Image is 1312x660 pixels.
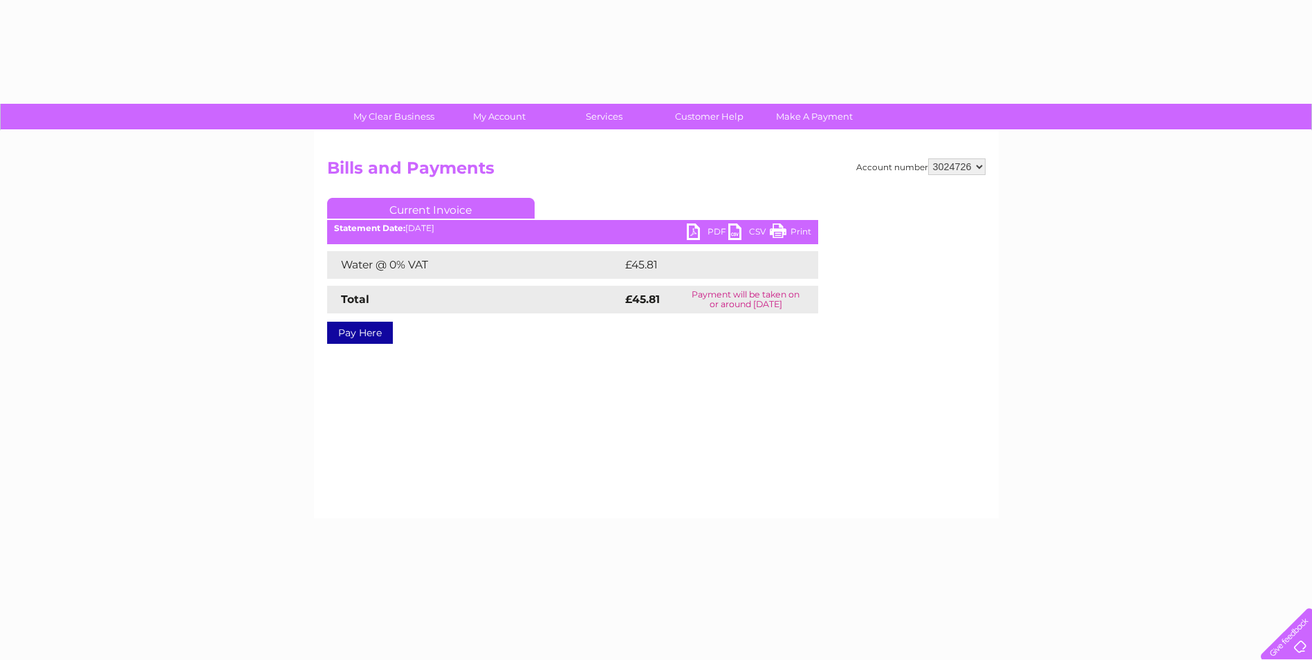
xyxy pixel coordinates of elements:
a: Customer Help [652,104,766,129]
a: Make A Payment [757,104,871,129]
td: Payment will be taken on or around [DATE] [674,286,818,313]
a: Pay Here [327,322,393,344]
h2: Bills and Payments [327,158,986,185]
a: My Account [442,104,556,129]
a: PDF [687,223,728,244]
b: Statement Date: [334,223,405,233]
strong: Total [341,293,369,306]
td: £45.81 [622,251,789,279]
a: Current Invoice [327,198,535,219]
a: Services [547,104,661,129]
strong: £45.81 [625,293,660,306]
div: Account number [856,158,986,175]
a: CSV [728,223,770,244]
a: My Clear Business [337,104,451,129]
td: Water @ 0% VAT [327,251,622,279]
a: Print [770,223,811,244]
div: [DATE] [327,223,818,233]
